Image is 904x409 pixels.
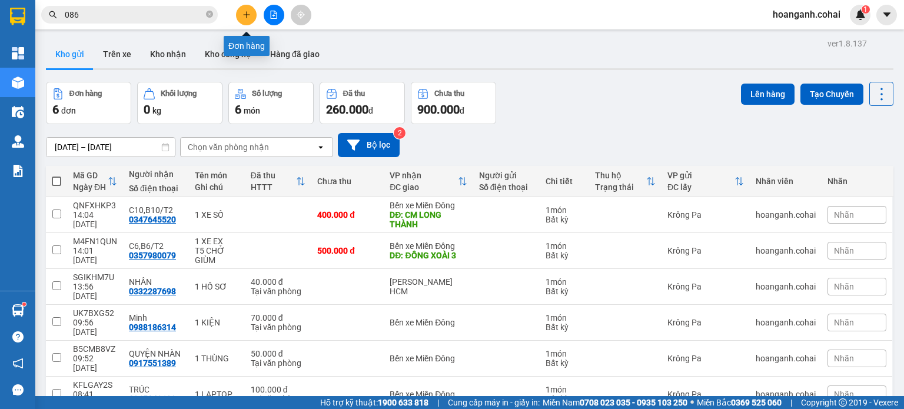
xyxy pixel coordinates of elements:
div: Krông Pa [667,282,744,291]
div: KFLGAY2S [73,380,117,390]
span: 1 [863,5,868,14]
div: 0357980079 [129,251,176,260]
span: Miền Nam [543,396,687,409]
strong: 0708 023 035 - 0935 103 250 [580,398,687,407]
button: Bộ lọc [338,133,400,157]
button: Hàng đã giao [261,40,329,68]
div: Krông Pa [667,354,744,363]
div: QNFXHKP3 [73,201,117,210]
button: Khối lượng0kg [137,82,222,124]
div: 1 món [546,313,583,322]
div: Krông Pa [667,210,744,220]
span: message [12,384,24,395]
div: Ngày ĐH [73,182,108,192]
button: Số lượng6món [228,82,314,124]
div: 1 HỒ SƠ [195,282,239,291]
div: 0988186314 [129,322,176,332]
span: caret-down [882,9,892,20]
span: file-add [270,11,278,19]
div: 1 THÙNG [195,354,239,363]
div: 14:01 [DATE] [73,246,117,265]
div: 100.000 đ [251,385,306,394]
div: 0917551389 [129,358,176,368]
span: Nhãn [834,390,854,399]
span: 260.000 [326,102,368,117]
div: 14:04 [DATE] [73,210,117,229]
span: 900.000 [417,102,460,117]
div: 1 món [546,385,583,394]
span: 0 [144,102,150,117]
div: 70.000 đ [251,313,306,322]
div: 1 món [546,277,583,287]
div: Krông Pa [667,246,744,255]
input: Select a date range. [46,138,175,157]
div: 1 món [546,349,583,358]
img: dashboard-icon [12,47,24,59]
span: plus [242,11,251,19]
span: | [790,396,792,409]
div: Bến xe Miền Đông [390,241,467,251]
div: UK7BXG52 [73,308,117,318]
div: Bất kỳ [546,287,583,296]
span: Cung cấp máy in - giấy in: [448,396,540,409]
div: Bến xe Miền Đông [390,354,467,363]
div: SGIKHM7U [73,272,117,282]
div: Krông Pa [667,318,744,327]
strong: 1900 633 818 [378,398,428,407]
div: VP gửi [667,171,734,180]
div: 1 XE SỐ [195,210,239,220]
span: đ [460,106,464,115]
div: Bến xe Miền Đông [390,201,467,210]
div: Mã GD [73,171,108,180]
span: đ [368,106,373,115]
button: Tạo Chuyến [800,84,863,105]
th: Toggle SortBy [589,166,662,197]
div: Bất kỳ [546,215,583,224]
div: hoanganh.cohai [756,282,816,291]
svg: open [316,142,325,152]
span: question-circle [12,331,24,343]
div: Khối lượng [161,89,197,98]
div: Bất kỳ [546,322,583,332]
img: warehouse-icon [12,304,24,317]
div: HTTT [251,182,297,192]
div: Chi tiết [546,177,583,186]
button: Kho gửi [46,40,94,68]
div: Chưa thu [434,89,464,98]
div: Bất kỳ [546,251,583,260]
span: copyright [839,398,847,407]
input: Tìm tên, số ĐT hoặc mã đơn [65,8,204,21]
button: plus [236,5,257,25]
span: Nhãn [834,246,854,255]
span: 6 [235,102,241,117]
div: 400.000 đ [317,210,378,220]
button: Chưa thu900.000đ [411,82,496,124]
img: icon-new-feature [855,9,866,20]
div: 0865043189 [129,394,176,404]
div: Tại văn phòng [251,358,306,368]
th: Toggle SortBy [384,166,473,197]
div: Bất kỳ [546,358,583,368]
div: hoanganh.cohai [756,354,816,363]
button: caret-down [876,5,897,25]
span: đơn [61,106,76,115]
div: Nhân viên [756,177,816,186]
div: 13:56 [DATE] [73,282,117,301]
img: logo-vxr [10,8,25,25]
div: hoanganh.cohai [756,318,816,327]
button: aim [291,5,311,25]
img: warehouse-icon [12,106,24,118]
div: 09:56 [DATE] [73,318,117,337]
th: Toggle SortBy [245,166,312,197]
div: M4FN1QUN [73,237,117,246]
div: 0332287698 [129,287,176,296]
span: Nhãn [834,354,854,363]
div: VP nhận [390,171,457,180]
div: 08:41 [DATE] [73,390,117,408]
span: search [49,11,57,19]
div: Bất kỳ [546,394,583,404]
div: Krông Pa [667,390,744,399]
div: Chưa thu [317,177,378,186]
div: hoanganh.cohai [756,246,816,255]
span: Hỗ trợ kỹ thuật: [320,396,428,409]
